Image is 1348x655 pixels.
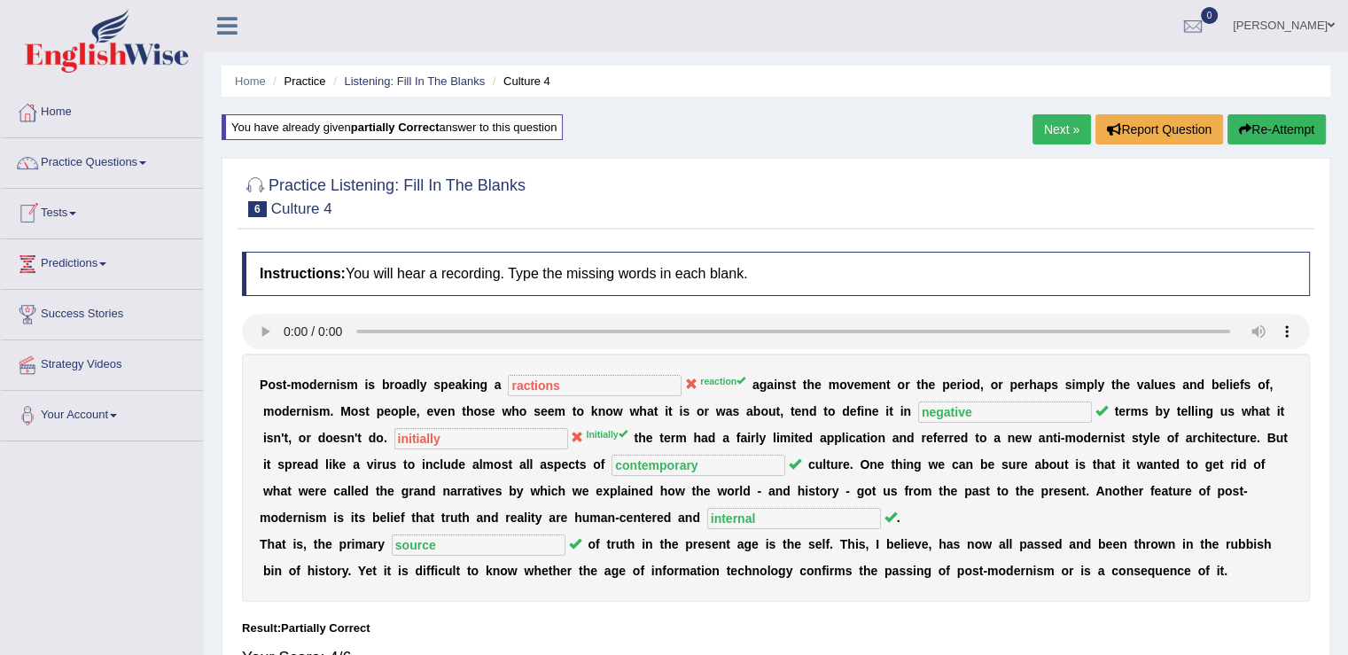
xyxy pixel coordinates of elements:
b: r [306,431,310,445]
b: a [1039,431,1046,445]
b: p [1044,378,1052,392]
b: r [948,431,953,445]
b: ' [281,431,284,445]
b: c [849,431,856,445]
b: e [548,404,555,418]
b: i [885,404,889,418]
b: l [1226,378,1229,392]
b: p [1087,378,1095,392]
b: s [1051,378,1058,392]
b: e [872,404,879,418]
b: r [389,378,393,392]
b: t [365,404,370,418]
b: s [358,404,365,418]
span: 6 [248,201,267,217]
b: n [903,404,911,418]
b: n [878,378,886,392]
b: d [809,404,817,418]
b: t [775,404,780,418]
b: a [1037,378,1044,392]
b: n [1008,431,1016,445]
b: v [433,404,440,418]
b: t [1266,404,1270,418]
b: n [274,431,282,445]
b: d [708,431,716,445]
b: a [1258,404,1266,418]
b: w [629,404,639,418]
b: r [323,378,328,392]
b: m [1075,378,1086,392]
b: r [944,431,948,445]
b: e [1118,404,1126,418]
b: f [1240,378,1244,392]
input: blank [394,428,568,449]
b: h [1029,378,1037,392]
b: e [1180,404,1188,418]
b: l [1188,404,1191,418]
b: d [409,378,417,392]
b: o [828,404,836,418]
b: , [1269,378,1273,392]
b: t [357,431,362,445]
b: s [368,378,375,392]
b: s [339,378,347,392]
b: e [1123,378,1130,392]
b: n [801,404,809,418]
b: i [747,431,751,445]
b: t [794,431,799,445]
b: i [900,404,904,418]
b: e [1017,378,1025,392]
b: i [845,431,849,445]
b: o [1258,378,1266,392]
b: w [613,404,623,418]
b: e [1162,378,1169,392]
b: b [1212,378,1219,392]
b: n [777,378,785,392]
b: e [872,378,879,392]
b: d [907,431,915,445]
b: a [1182,378,1189,392]
b: k [462,378,469,392]
b: e [794,404,801,418]
b: s [682,404,690,418]
b: u [1220,404,1228,418]
b: i [263,431,267,445]
div: You have already given answer to this question [222,114,563,140]
b: i [1057,431,1061,445]
b: e [289,404,296,418]
b: l [1150,378,1154,392]
b: e [853,378,861,392]
b: s [267,431,274,445]
b: p [942,378,950,392]
b: e [954,431,961,445]
b: y [1163,404,1170,418]
b: f [933,431,938,445]
b: s [1227,404,1235,418]
b: e [1233,378,1240,392]
b: m [829,378,839,392]
input: blank [918,402,1092,423]
b: t [975,431,979,445]
b: n [598,404,606,418]
b: e [488,404,495,418]
b: a [1143,378,1150,392]
b: d [961,431,969,445]
b: e [333,431,340,445]
b: a [726,404,733,418]
a: Tests [1,189,203,233]
b: a [495,378,502,392]
b: t [573,404,577,418]
b: a [746,404,753,418]
b: a [855,431,862,445]
b: r [296,404,300,418]
b: h [1251,404,1259,418]
b: e [541,404,548,418]
b: e [1015,431,1022,445]
b: i [308,404,312,418]
b: g [760,378,768,392]
b: p [1009,378,1017,392]
b: r [921,431,925,445]
b: i [665,404,668,418]
b: i [774,378,777,392]
b: t [803,378,807,392]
